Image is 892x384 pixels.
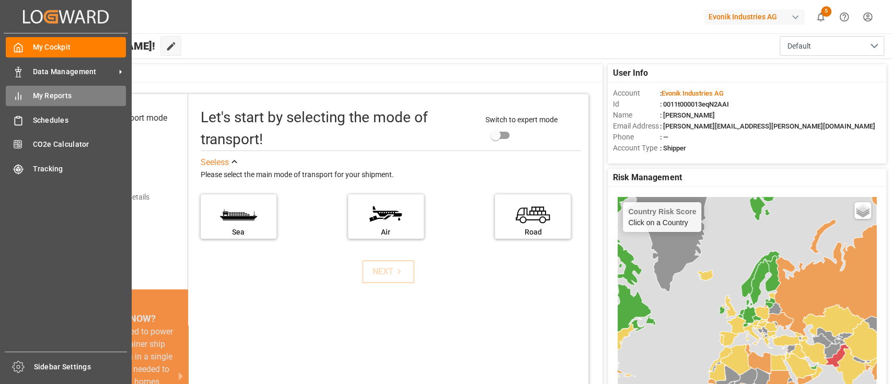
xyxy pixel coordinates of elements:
span: : Shipper [660,144,686,152]
span: : — [660,133,668,141]
span: Data Management [33,66,115,77]
div: Click on a Country [628,207,696,227]
span: 5 [821,6,831,17]
div: See less [201,156,229,169]
div: Sea [206,227,271,238]
div: Evonik Industries AG [704,9,805,25]
span: Account Type [613,143,660,154]
span: : [PERSON_NAME][EMAIL_ADDRESS][PERSON_NAME][DOMAIN_NAME] [660,122,875,130]
span: Default [787,41,811,52]
span: Schedules [33,115,126,126]
a: Tracking [6,158,126,179]
div: Let's start by selecting the mode of transport! [201,107,475,150]
a: My Cockpit [6,37,126,57]
button: Evonik Industries AG [704,7,809,27]
button: open menu [780,36,884,56]
span: : [PERSON_NAME] [660,111,715,119]
span: User Info [613,67,648,79]
div: Select transport mode [86,112,167,124]
a: Layers [854,202,871,219]
div: Please select the main mode of transport for your shipment. [201,169,582,181]
a: Schedules [6,110,126,130]
span: Name [613,110,660,121]
span: Account [613,88,660,99]
span: Sidebar Settings [34,362,128,373]
div: Road [500,227,565,238]
div: NEXT [373,265,404,278]
span: CO2e Calculator [33,139,126,150]
span: : [660,89,724,97]
a: My Reports [6,86,126,106]
span: Switch to expert mode [485,115,558,124]
h4: Country Risk Score [628,207,696,216]
button: show 5 new notifications [809,5,832,29]
span: : 0011t000013eqN2AAI [660,100,729,108]
span: Evonik Industries AG [662,89,724,97]
button: NEXT [362,260,414,283]
a: CO2e Calculator [6,134,126,155]
span: Email Address [613,121,660,132]
span: Tracking [33,164,126,174]
span: Id [613,99,660,110]
div: Air [353,227,419,238]
span: Risk Management [613,171,681,184]
span: Phone [613,132,660,143]
span: My Reports [33,90,126,101]
span: My Cockpit [33,42,126,53]
button: Help Center [832,5,856,29]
